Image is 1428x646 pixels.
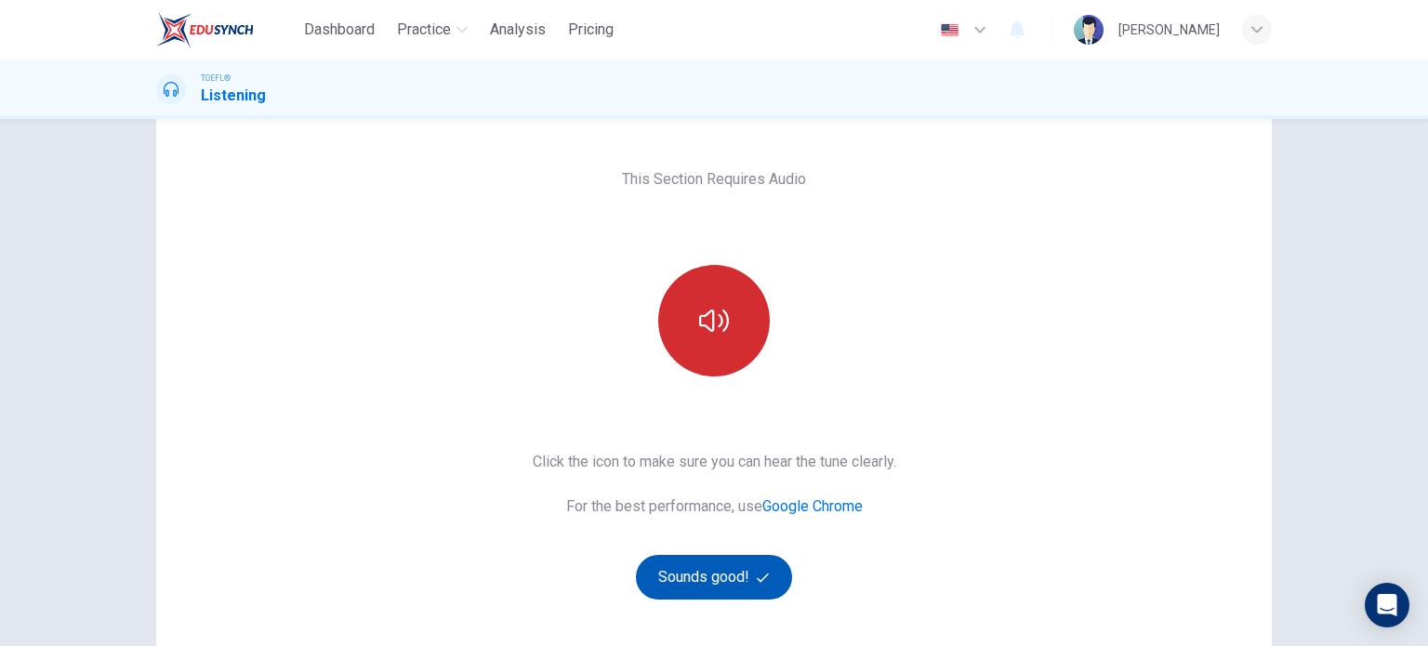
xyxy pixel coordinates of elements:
[304,19,375,41] span: Dashboard
[490,19,546,41] span: Analysis
[938,23,961,37] img: en
[201,72,231,85] span: TOEFL®
[201,85,266,107] h1: Listening
[1365,583,1409,627] div: Open Intercom Messenger
[1074,15,1104,45] img: Profile picture
[762,497,863,515] a: Google Chrome
[297,13,382,46] button: Dashboard
[1118,19,1220,41] div: [PERSON_NAME]
[483,13,553,46] button: Analysis
[533,451,896,473] span: Click the icon to make sure you can hear the tune clearly.
[533,495,896,518] span: For the best performance, use
[156,11,254,48] img: EduSynch logo
[397,19,451,41] span: Practice
[636,555,792,600] button: Sounds good!
[156,11,297,48] a: EduSynch logo
[622,168,806,191] span: This Section Requires Audio
[568,19,614,41] span: Pricing
[390,13,475,46] button: Practice
[561,13,621,46] button: Pricing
